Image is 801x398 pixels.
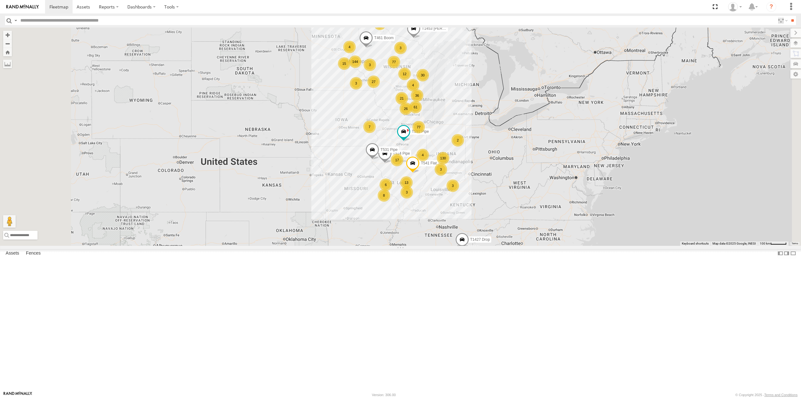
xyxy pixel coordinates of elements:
button: Drag Pegman onto the map to open Street View [3,215,16,228]
div: 77 [388,56,400,68]
a: Terms (opens in new tab) [792,242,798,245]
div: 130 [437,152,449,164]
div: 3 [435,163,447,176]
span: T541 Flat [421,161,437,165]
div: 26 [400,102,412,115]
label: Dock Summary Table to the Right [783,249,790,258]
div: 36 [411,89,423,102]
div: 30 [416,69,429,81]
div: 3 [350,77,362,90]
div: Version: 306.00 [372,393,396,397]
img: rand-logo.svg [6,5,39,9]
div: 3 [400,186,413,199]
div: 4 [416,149,429,161]
button: Keyboard shortcuts [682,241,709,246]
span: T514 Pipe [393,151,410,156]
div: 4 [407,79,419,91]
label: Assets [3,249,22,258]
div: 13 [400,176,413,189]
span: Map data ©2025 Google, INEGI [712,242,756,245]
label: Map Settings [790,70,801,79]
div: 3 [394,42,407,54]
div: 17 [391,154,403,166]
span: T593 Pipe [412,129,429,134]
div: 15 [338,57,350,70]
span: 100 km [760,242,770,245]
div: 6 [380,178,392,191]
span: T1427 Drop [470,237,490,242]
label: Hide Summary Table [790,249,796,258]
span: T531 Pipe [380,148,398,152]
span: T1453 [PERSON_NAME] Flat [422,26,472,31]
button: Map Scale: 100 km per 48 pixels [758,241,788,246]
a: Terms and Conditions [764,393,798,397]
div: 3 [446,179,459,192]
div: 21 [395,92,408,105]
div: 4 [343,41,356,53]
span: T461 Boom [374,36,394,40]
button: Zoom out [3,39,12,48]
div: 77 [412,121,425,133]
button: Zoom Home [3,48,12,56]
label: Fences [23,249,44,258]
div: 7 [363,121,376,133]
i: ? [766,2,776,12]
label: Dock Summary Table to the Left [777,249,783,258]
label: Search Query [13,16,18,25]
div: 3 [364,59,376,71]
a: Visit our Website [3,392,32,398]
div: 144 [349,55,361,68]
div: 27 [367,75,380,88]
div: Dani Ajer [726,2,744,12]
div: © Copyright 2025 - [735,393,798,397]
div: 61 [409,101,422,113]
div: 12 [398,68,411,80]
button: Zoom in [3,31,12,39]
label: Measure [3,59,12,68]
div: 8 [378,189,390,202]
div: 2 [452,134,464,147]
label: Search Filter Options [775,16,789,25]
